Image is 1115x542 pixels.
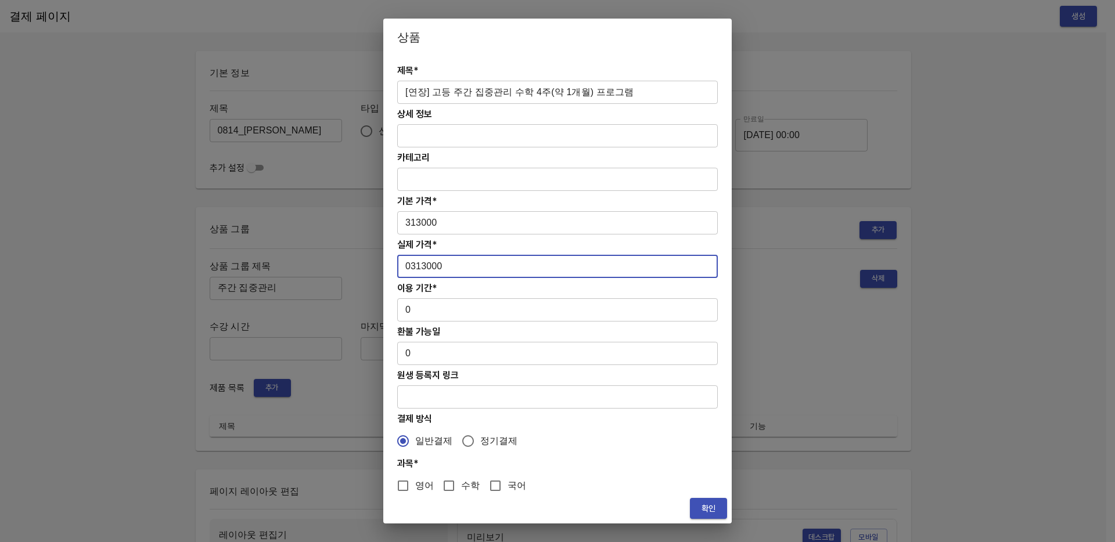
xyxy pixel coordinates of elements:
[397,152,718,163] h4: 카테고리
[397,370,718,381] h4: 원생 등록지 링크
[415,434,453,448] span: 일반결제
[690,498,727,519] button: 확인
[397,28,718,46] h2: 상품
[508,479,526,493] span: 국어
[397,239,718,250] h4: 실제 가격*
[480,434,518,448] span: 정기결제
[397,109,718,120] h4: 상세 정보
[415,479,434,493] span: 영어
[397,413,718,424] h4: 결제 방식
[397,283,718,294] h4: 이용 기간*
[397,196,718,207] h4: 기본 가격*
[699,501,718,516] span: 확인
[397,326,718,337] h4: 환불 가능일
[461,479,480,493] span: 수학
